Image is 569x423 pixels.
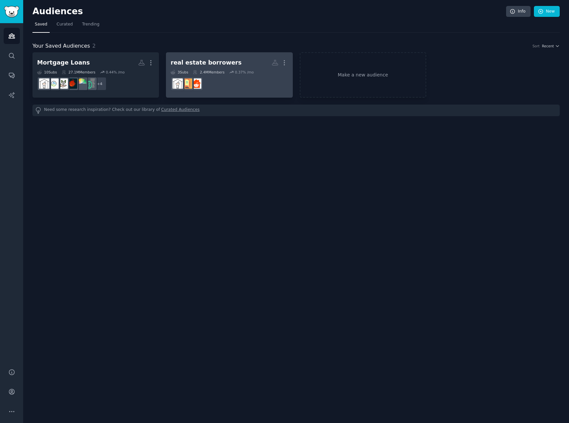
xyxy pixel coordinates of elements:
div: 0.37 % /mo [235,70,254,74]
a: Make a new audience [300,52,426,98]
div: Mortgage Loans [37,59,90,67]
img: loanoriginators [67,78,77,89]
a: Trending [80,19,102,33]
button: Recent [542,44,560,48]
img: GummySearch logo [4,6,19,18]
img: Real_Estate [182,78,192,89]
img: RealEstate [39,78,49,89]
img: BestLoanRates [58,78,68,89]
div: 10 Sub s [37,70,57,74]
div: 0.44 % /mo [106,70,125,74]
a: New [534,6,560,17]
div: real estate borrowers [171,59,241,67]
span: Trending [82,22,99,27]
a: Saved [32,19,50,33]
div: Sort [533,44,540,48]
a: Curated Audiences [161,107,200,114]
h2: Audiences [32,6,506,17]
span: Recent [542,44,554,48]
span: 2 [92,43,96,49]
div: 3 Sub s [171,70,188,74]
img: RealEstateAdvice [191,78,201,89]
img: CRedit [76,78,86,89]
img: HomeLoans [48,78,59,89]
a: Mortgage Loans10Subs27.1MMembers0.44% /mo+4FinancialPlanningCReditloanoriginatorsBestLoanRatesHom... [32,52,159,98]
span: Saved [35,22,47,27]
div: 2.4M Members [193,70,224,74]
img: RealEstate [173,78,183,89]
span: Your Saved Audiences [32,42,90,50]
img: FinancialPlanning [85,78,96,89]
a: Curated [54,19,75,33]
div: Need some research inspiration? Check out our library of [32,105,560,116]
a: real estate borrowers3Subs2.4MMembers0.37% /moRealEstateAdviceReal_EstateRealEstate [166,52,292,98]
div: 27.1M Members [62,70,95,74]
a: Info [506,6,531,17]
span: Curated [57,22,73,27]
div: + 4 [93,77,107,91]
